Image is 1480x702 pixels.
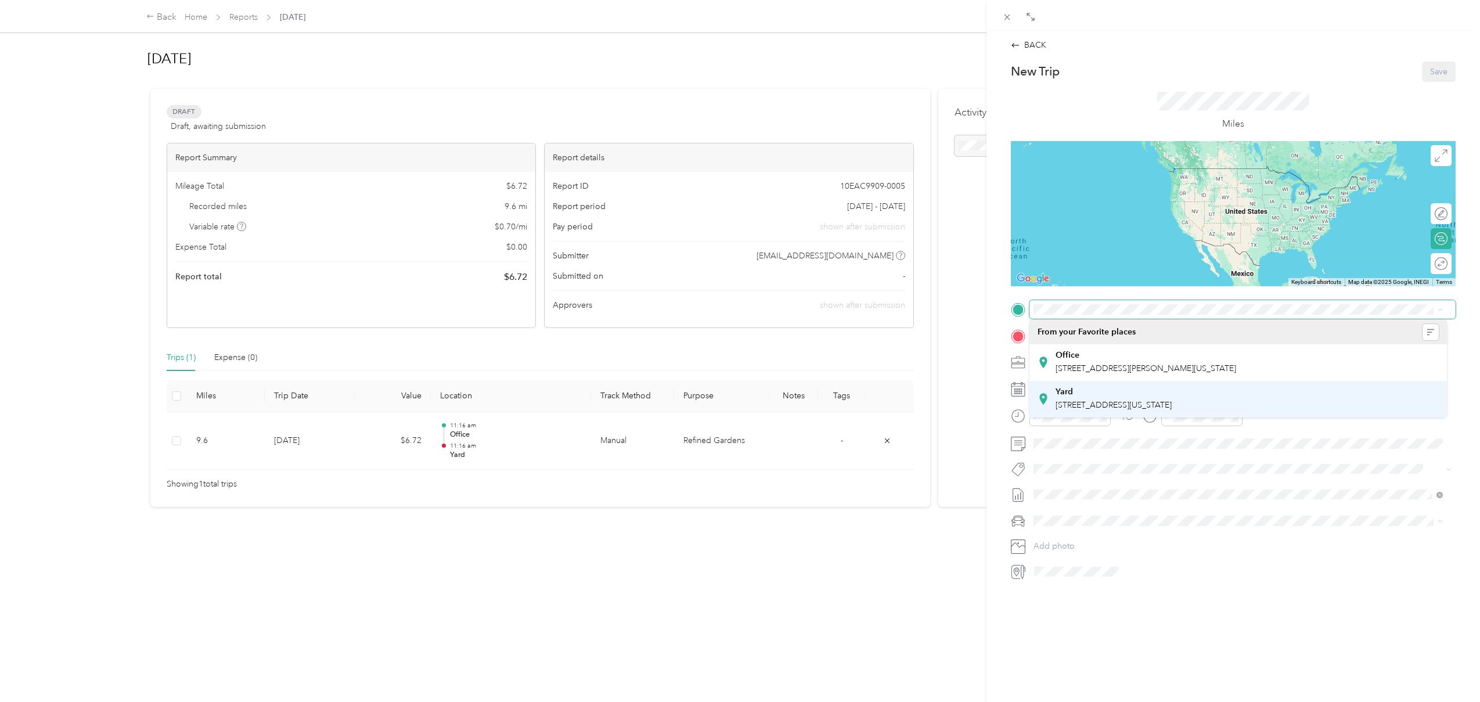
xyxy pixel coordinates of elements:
span: [STREET_ADDRESS][US_STATE] [1056,400,1172,410]
strong: Yard [1056,387,1073,397]
p: New Trip [1011,63,1060,80]
button: Keyboard shortcuts [1291,278,1341,286]
span: [STREET_ADDRESS][PERSON_NAME][US_STATE] [1056,363,1236,373]
span: Map data ©2025 Google, INEGI [1348,279,1429,285]
strong: Office [1056,350,1079,361]
img: Google [1014,271,1052,286]
button: Add photo [1029,538,1456,555]
p: Miles [1222,117,1244,131]
a: Terms (opens in new tab) [1436,279,1452,285]
iframe: Everlance-gr Chat Button Frame [1415,637,1480,702]
a: Open this area in Google Maps (opens a new window) [1014,271,1052,286]
div: BACK [1011,39,1046,51]
span: From your Favorite places [1038,327,1136,337]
